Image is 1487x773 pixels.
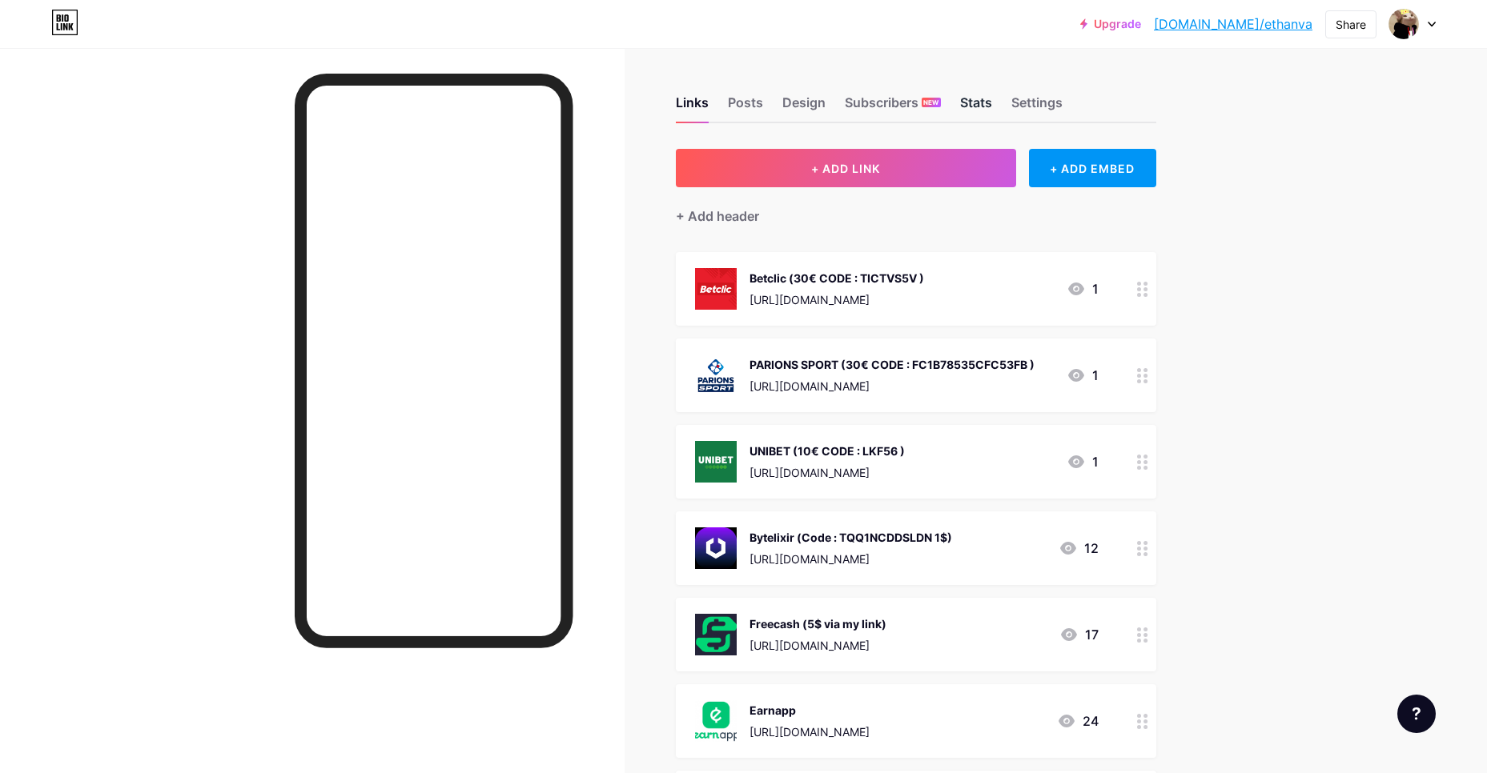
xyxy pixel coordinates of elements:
div: [URL][DOMAIN_NAME] [750,291,924,308]
div: [URL][DOMAIN_NAME] [750,637,886,654]
div: Subscribers [845,93,941,122]
img: Betclic (30€ CODE : TICTVS5V ) [695,268,737,310]
div: Bytelixir (Code : TQQ1NCDDSLDN 1$) [750,529,952,546]
img: Earnapp [695,700,737,742]
img: EthanVA [1389,9,1419,39]
div: [URL][DOMAIN_NAME] [750,378,1035,395]
button: + ADD LINK [676,149,1016,187]
span: NEW [923,98,938,107]
div: 17 [1059,625,1099,644]
a: Upgrade [1080,18,1141,30]
div: Share [1336,16,1366,33]
div: Posts [728,93,763,122]
div: Earnapp [750,702,870,719]
img: Bytelixir (Code : TQQ1NCDDSLDN 1$) [695,527,737,569]
div: Betclic (30€ CODE : TICTVS5V ) [750,270,924,286]
img: Freecash (5$ via my link) [695,614,737,655]
div: Links [676,93,709,122]
div: Stats [960,93,992,122]
div: [URL][DOMAIN_NAME] [750,464,905,481]
div: + ADD EMBED [1029,149,1156,187]
img: PARIONS SPORT (30€ CODE : FC1B78535CFC53FB ) [695,354,737,396]
div: 1 [1067,279,1099,298]
a: [DOMAIN_NAME]/ethanva [1154,14,1312,34]
img: UNIBET (10€ CODE : LKF56 ) [695,441,737,483]
div: 1 [1067,452,1099,471]
div: + Add header [676,206,759,226]
div: Settings [1011,93,1063,122]
div: UNIBET (10€ CODE : LKF56 ) [750,443,905,459]
div: 1 [1067,366,1099,385]
div: [URL][DOMAIN_NAME] [750,723,870,740]
span: + ADD LINK [811,162,880,175]
div: Freecash (5$ via my link) [750,615,886,632]
div: [URL][DOMAIN_NAME] [750,551,952,567]
div: PARIONS SPORT (30€ CODE : FC1B78535CFC53FB ) [750,356,1035,373]
div: Design [782,93,826,122]
div: 24 [1057,711,1099,731]
div: 12 [1059,539,1099,558]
